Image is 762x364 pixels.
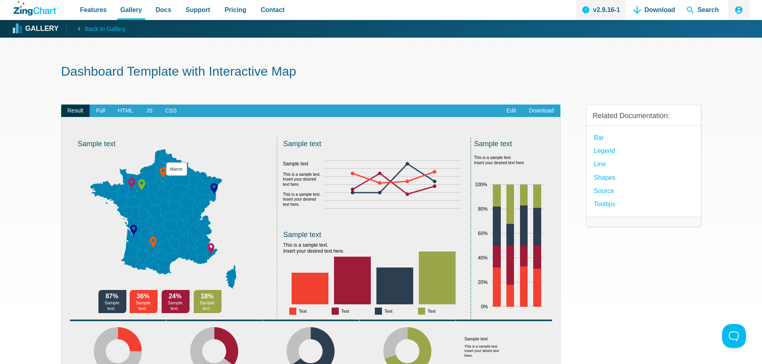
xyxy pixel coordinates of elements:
[186,4,210,15] span: Support
[594,132,604,143] a: Bar
[61,63,701,81] h1: Dashboard Template with Interactive Map
[722,324,746,348] iframe: Toggle Customer Support
[120,4,142,15] span: Gallery
[594,145,615,156] a: Legend
[90,105,112,117] span: Full
[80,4,107,15] span: Features
[593,111,694,121] h3: Related Documentation:
[261,4,285,15] span: Contact
[224,4,246,15] span: Pricing
[14,23,58,35] a: Gallery
[594,199,616,209] a: Tooltips
[156,4,171,15] span: Docs
[25,25,58,32] strong: Gallery
[85,24,126,34] span: Back to Gallery
[14,1,59,16] a: ZingChart Logo. Click to return to the homepage
[594,159,606,169] a: Line
[594,185,614,196] a: source
[61,105,90,117] span: Result
[140,105,159,117] span: JS
[112,105,140,117] span: HTML
[500,105,522,117] a: Edit
[66,23,126,34] a: Back to Gallery
[159,105,183,117] span: CSS
[522,105,560,117] a: Download
[594,172,616,183] a: Shapes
